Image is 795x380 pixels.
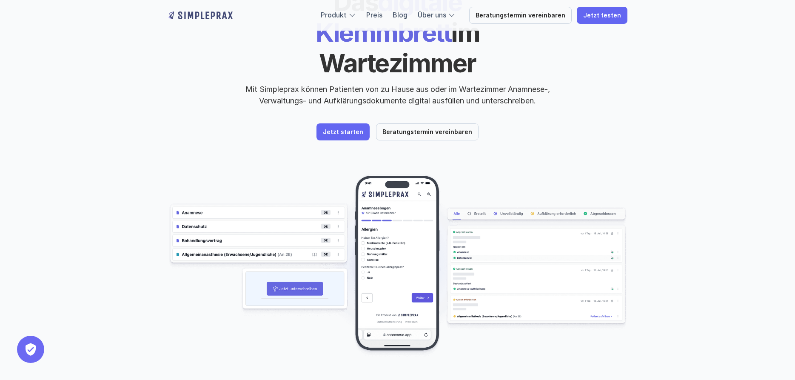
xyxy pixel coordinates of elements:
[577,7,627,24] a: Jetzt testen
[319,17,484,78] span: im Wartezimmer
[583,12,621,19] p: Jetzt testen
[238,83,557,106] p: Mit Simpleprax können Patienten von zu Hause aus oder im Wartezimmer Anamnese-, Verwaltungs- und ...
[418,11,446,19] a: Über uns
[321,11,347,19] a: Produkt
[168,174,627,357] img: Beispielscreenshots aus der Simpleprax Anwendung
[323,129,363,136] p: Jetzt starten
[476,12,565,19] p: Beratungstermin vereinbaren
[393,11,407,19] a: Blog
[376,123,479,140] a: Beratungstermin vereinbaren
[469,7,572,24] a: Beratungstermin vereinbaren
[382,129,472,136] p: Beratungstermin vereinbaren
[366,11,382,19] a: Preis
[316,123,370,140] a: Jetzt starten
